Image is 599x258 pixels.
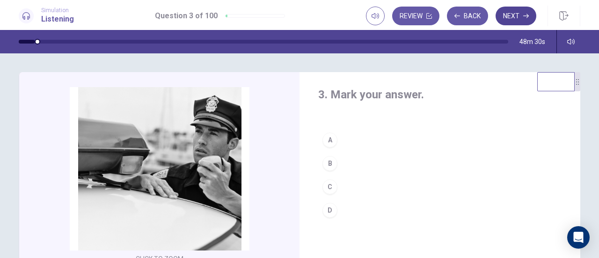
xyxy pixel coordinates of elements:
h4: 3. Mark your answer. [318,87,562,102]
button: Review [392,7,439,25]
button: C [318,175,562,199]
div: Open Intercom Messenger [567,226,590,249]
h1: Question 3 of 100 [155,10,218,22]
button: B [318,152,562,175]
div: C [322,179,337,194]
div: B [322,156,337,171]
h1: Listening [41,14,74,25]
button: Next [496,7,536,25]
div: D [322,203,337,218]
span: Simulation [41,7,74,14]
button: A [318,128,562,152]
button: Back [447,7,488,25]
div: A [322,133,337,147]
button: D [318,199,562,222]
span: 48m 30s [519,38,545,45]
